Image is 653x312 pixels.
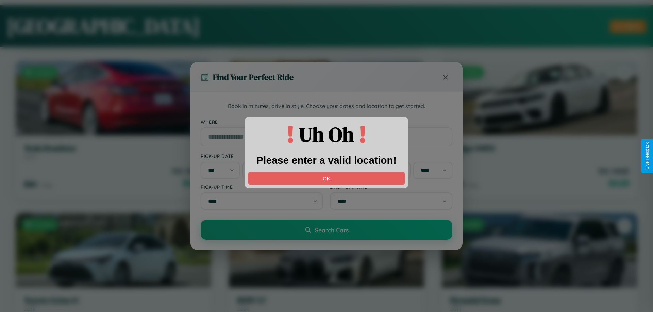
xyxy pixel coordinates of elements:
[330,184,452,190] label: Drop-off Time
[213,72,294,83] h3: Find Your Perfect Ride
[330,153,452,159] label: Drop-off Date
[201,184,323,190] label: Pick-up Time
[201,102,452,111] p: Book in minutes, drive in style. Choose your dates and location to get started.
[315,226,349,234] span: Search Cars
[201,153,323,159] label: Pick-up Date
[201,119,452,125] label: Where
